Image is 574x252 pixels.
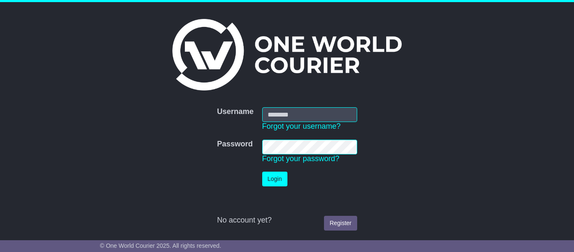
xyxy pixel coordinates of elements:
label: Username [217,107,253,117]
button: Login [262,172,287,186]
div: No account yet? [217,216,357,225]
a: Forgot your username? [262,122,341,130]
span: © One World Courier 2025. All rights reserved. [100,242,221,249]
a: Forgot your password? [262,154,340,163]
a: Register [324,216,357,231]
label: Password [217,140,253,149]
img: One World [172,19,402,90]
